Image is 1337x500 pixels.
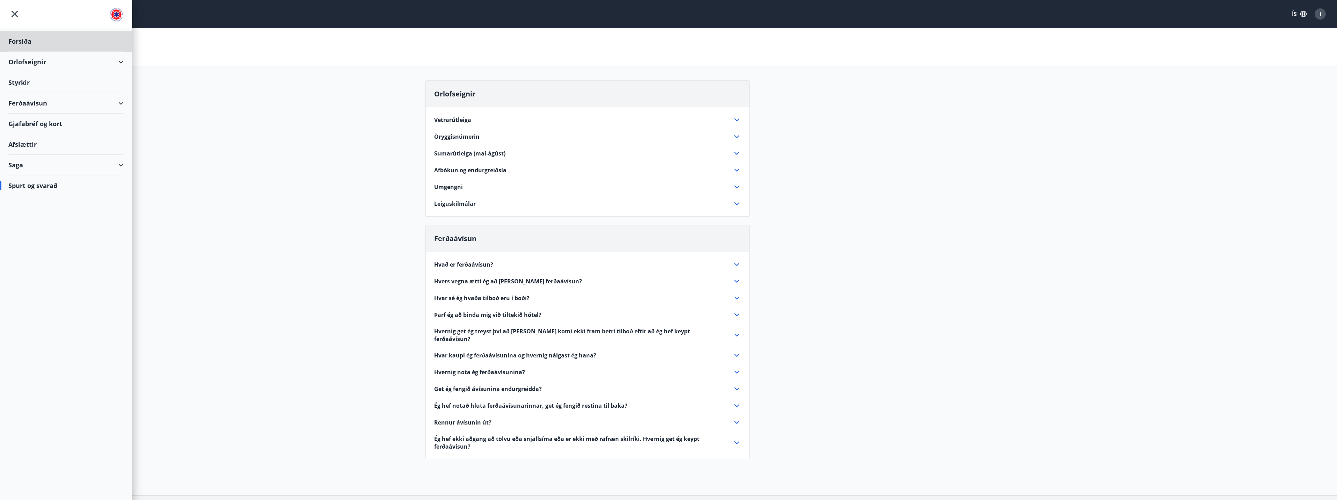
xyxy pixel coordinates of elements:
span: Sumarútleiga (maí-ágúst) [434,150,505,157]
div: Orlofseignir [8,52,123,72]
span: I [1320,10,1321,18]
div: Forsíða [8,31,123,52]
button: I [1312,6,1329,22]
span: Þarf ég að binda mig við tiltekið hótel? [434,311,541,319]
div: Spurt og svarað [8,175,123,196]
span: Hvað er ferðaávísun? [434,261,493,268]
div: Umgengni [434,183,741,191]
div: Hvar kaupi ég ferðaávísunina og hvernig nálgast ég hana? [434,351,741,360]
div: Get ég fengið ávísunina endurgreidda? [434,385,741,393]
span: Hvar kaupi ég ferðaávísunina og hvernig nálgast ég hana? [434,352,596,359]
div: Ég hef ekki aðgang að tölvu eða snjallsíma eða er ekki með rafræn skilríki. Hvernig get ég keypt ... [434,435,741,450]
div: Styrkir [8,72,123,93]
span: Afbókun og endurgreiðsla [434,166,506,174]
div: Afslættir [8,134,123,155]
div: Hvað er ferðaávísun? [434,260,741,269]
div: Hvernig get ég treyst því að [PERSON_NAME] komi ekki fram betri tilboð eftir að ég hef keypt ferð... [434,327,741,343]
span: Hvernig nota ég ferðaávísunina? [434,368,525,376]
div: Vetrarútleiga [434,116,741,124]
span: Get ég fengið ávísunina endurgreidda? [434,385,542,393]
button: ÍS [1288,8,1310,20]
span: Leiguskilmálar [434,200,476,208]
img: union_logo [109,8,123,22]
div: Þarf ég að binda mig við tiltekið hótel? [434,311,741,319]
div: Rennur ávísunin út? [434,418,741,427]
div: Ferðaávísun [8,93,123,114]
span: Öryggisnúmerin [434,133,480,140]
div: Saga [8,155,123,175]
span: Hvar sé ég hvaða tilboð eru í boði? [434,294,530,302]
div: Ég hef notað hluta ferðaávísunarinnar, get ég fengið restina til baka? [434,401,741,410]
span: Hvernig get ég treyst því að [PERSON_NAME] komi ekki fram betri tilboð eftir að ég hef keypt ferð... [434,327,724,343]
div: Hvers vegna ætti ég að [PERSON_NAME] ferðaávísun? [434,277,741,285]
span: Orlofseignir [434,89,475,99]
span: Rennur ávísunin út? [434,419,491,426]
button: menu [8,8,21,20]
span: Ferðaávísun [434,234,476,243]
span: Hvers vegna ætti ég að [PERSON_NAME] ferðaávísun? [434,277,582,285]
div: Hvar sé ég hvaða tilboð eru í boði? [434,294,741,302]
div: Afbókun og endurgreiðsla [434,166,741,174]
span: Ég hef notað hluta ferðaávísunarinnar, get ég fengið restina til baka? [434,402,627,410]
div: Öryggisnúmerin [434,132,741,141]
div: Gjafabréf og kort [8,114,123,134]
span: Vetrarútleiga [434,116,471,124]
div: Leiguskilmálar [434,200,741,208]
div: Sumarútleiga (maí-ágúst) [434,149,741,158]
span: Umgengni [434,183,463,191]
span: Ég hef ekki aðgang að tölvu eða snjallsíma eða er ekki með rafræn skilríki. Hvernig get ég keypt ... [434,435,724,450]
div: Hvernig nota ég ferðaávísunina? [434,368,741,376]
